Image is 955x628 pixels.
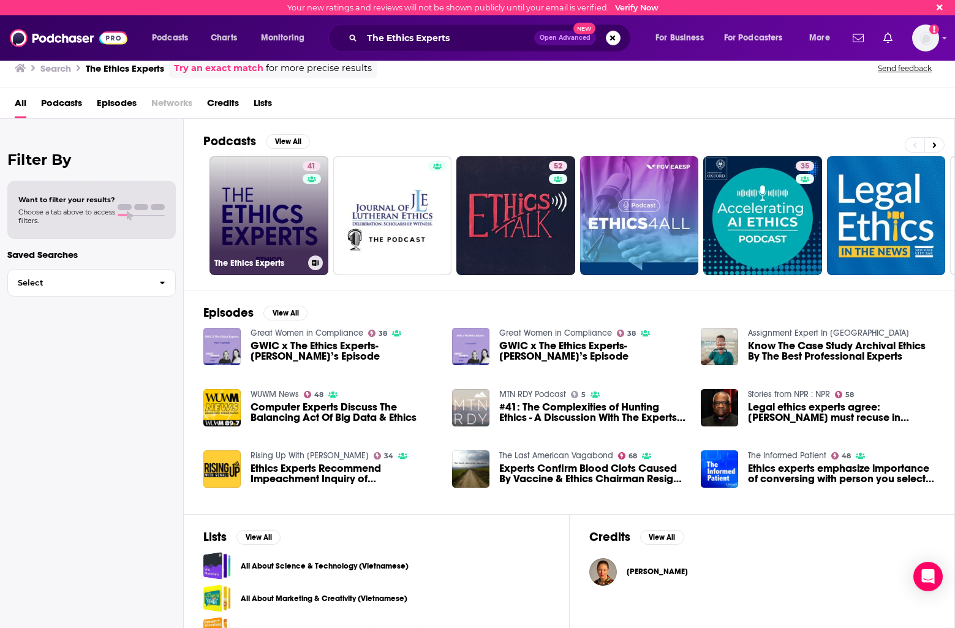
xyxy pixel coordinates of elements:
a: MTN RDY Podcast [499,389,566,399]
button: View All [236,530,281,545]
a: Charts [203,28,244,48]
a: 48 [304,391,324,398]
a: Great Women in Compliance [251,328,363,338]
img: Computer Experts Discuss The Balancing Act Of Big Data & Ethics [203,389,241,426]
h2: Filter By [7,151,176,168]
a: Show notifications dropdown [848,28,869,48]
a: GWIC x The Ethics Experts-Lisa’s Episode [499,341,686,361]
a: Experts Confirm Blood Clots Caused By Vaccine & Ethics Chairman Resigns Over Israeli Vaccine Testing [452,450,489,488]
button: Natasha BlychaNatasha Blycha [589,552,935,591]
img: Ethics experts emphasize importance of conversing with person you select as your health care proxy [701,450,738,488]
a: 5 [571,391,586,398]
span: New [573,23,595,34]
span: 52 [554,161,562,173]
h2: Podcasts [203,134,256,149]
span: All About Marketing & Creativity (Vietnamese) [203,584,231,612]
a: Ethics experts emphasize importance of conversing with person you select as your health care proxy [748,463,935,484]
input: Search podcasts, credits, & more... [362,28,534,48]
span: Logged in as charlottestone [912,25,939,51]
a: Lists [254,93,272,118]
h3: The Ethics Experts [214,258,303,268]
span: 5 [581,392,586,398]
a: EpisodesView All [203,305,308,320]
button: Open AdvancedNew [534,31,596,45]
a: Great Women in Compliance [499,328,612,338]
a: Computer Experts Discuss The Balancing Act Of Big Data & Ethics [251,402,437,423]
span: Ethics Experts Recommend Impeachment Inquiry of [PERSON_NAME] [251,463,437,484]
button: open menu [252,28,320,48]
a: GWIC x The Ethics Experts-Mary’s Episode [251,341,437,361]
a: Ethics Experts Recommend Impeachment Inquiry of Barr [251,463,437,484]
a: Legal ethics experts agree: Justice Thomas must recuse in insurrection cases [701,389,738,426]
span: Monitoring [261,29,304,47]
span: 38 [627,331,636,336]
span: For Podcasters [724,29,783,47]
img: Ethics Experts Recommend Impeachment Inquiry of Barr [203,450,241,488]
svg: Email not verified [929,25,939,34]
button: Send feedback [874,63,935,74]
a: 35 [703,156,822,275]
img: Podchaser - Follow, Share and Rate Podcasts [10,26,127,50]
a: Experts Confirm Blood Clots Caused By Vaccine & Ethics Chairman Resigns Over Israeli Vaccine Testing [499,463,686,484]
h2: Credits [589,529,630,545]
span: #41: The Complexities of Hunting Ethics - A Discussion With The Experts, [PERSON_NAME] [499,402,686,423]
img: Natasha Blycha [589,558,617,586]
span: More [809,29,830,47]
button: Show profile menu [912,25,939,51]
a: The Informed Patient [748,450,826,461]
img: GWIC x The Ethics Experts-Mary’s Episode [203,328,241,365]
a: 34 [374,452,394,460]
a: Credits [207,93,239,118]
div: Your new ratings and reviews will not be shown publicly until your email is verified. [287,3,659,12]
button: View All [266,134,310,149]
p: Saved Searches [7,249,176,260]
a: Episodes [97,93,137,118]
span: Podcasts [152,29,188,47]
a: All About Science & Technology (Vietnamese) [203,552,231,580]
a: 38 [368,330,388,337]
a: All About Marketing & Creativity (Vietnamese) [241,592,407,605]
span: Want to filter your results? [18,195,115,204]
span: Legal ethics experts agree: [PERSON_NAME] must recuse in insurrection cases [748,402,935,423]
span: 68 [628,453,637,459]
span: Select [8,279,149,287]
h2: Lists [203,529,227,545]
a: 58 [835,391,855,398]
a: Rising Up With Sonali [251,450,369,461]
a: 38 [617,330,636,337]
span: Know The Case Study Archival Ethics By The Best Professional Experts [748,341,935,361]
img: Know The Case Study Archival Ethics By The Best Professional Experts [701,328,738,365]
a: 52 [456,156,575,275]
span: 41 [308,161,315,173]
button: View All [263,306,308,320]
h2: Episodes [203,305,254,320]
span: 58 [845,392,854,398]
span: 48 [314,392,323,398]
button: open menu [801,28,845,48]
img: #41: The Complexities of Hunting Ethics - A Discussion With The Experts, Dr. Josh Lenart [452,389,489,426]
a: Podcasts [41,93,82,118]
a: The Last American Vagabond [499,450,613,461]
span: 48 [842,453,851,459]
a: 48 [831,452,851,460]
span: 34 [384,453,393,459]
a: 52 [549,161,567,171]
a: PodcastsView All [203,134,310,149]
a: WUWM News [251,389,299,399]
a: 35 [796,161,814,171]
span: GWIC x The Ethics Experts-[PERSON_NAME]’s Episode [251,341,437,361]
a: All About Science & Technology (Vietnamese) [241,559,409,573]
